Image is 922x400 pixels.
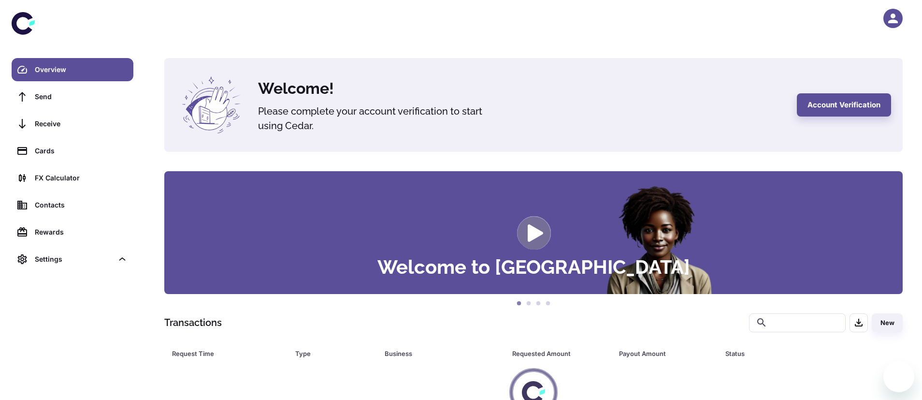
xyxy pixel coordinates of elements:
a: Contacts [12,193,133,217]
a: Send [12,85,133,108]
div: Settings [35,254,113,265]
div: Payout Amount [619,347,701,360]
h4: Welcome! [258,77,785,100]
span: Status [725,347,863,360]
div: Cards [35,146,128,156]
a: Receive [12,112,133,135]
div: Status [725,347,850,360]
button: New [872,313,903,332]
button: 4 [543,299,553,309]
span: Payout Amount [619,347,714,360]
button: Account Verification [797,93,891,117]
div: Settings [12,248,133,271]
div: Type [295,347,360,360]
span: Type [295,347,373,360]
span: Requested Amount [512,347,607,360]
div: FX Calculator [35,173,128,183]
div: Request Time [172,347,271,360]
iframe: Button to launch messaging window [883,361,914,392]
div: Send [35,91,128,102]
h1: Transactions [164,315,222,330]
h3: Welcome to [GEOGRAPHIC_DATA] [377,257,690,277]
div: Requested Amount [512,347,594,360]
a: Cards [12,139,133,163]
button: 1 [514,299,524,309]
div: Rewards [35,227,128,237]
div: Receive [35,119,128,129]
h5: Please complete your account verification to start using Cedar. [258,104,500,133]
a: FX Calculator [12,166,133,190]
div: Contacts [35,200,128,210]
button: 2 [524,299,533,309]
button: 3 [533,299,543,309]
span: Request Time [172,347,284,360]
a: Overview [12,58,133,81]
a: Rewards [12,221,133,244]
div: Overview [35,64,128,75]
